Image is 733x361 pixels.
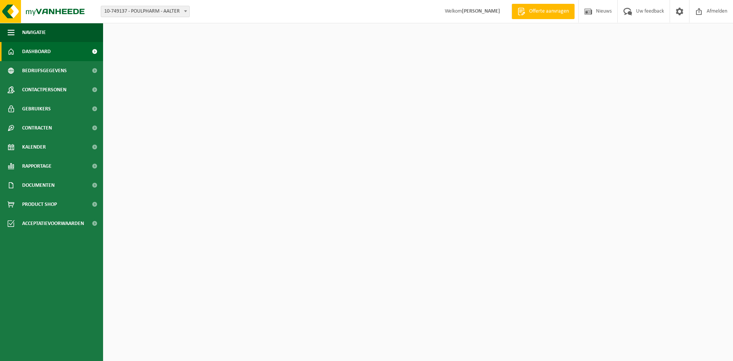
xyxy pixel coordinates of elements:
a: Offerte aanvragen [512,4,575,19]
span: Contactpersonen [22,80,66,99]
strong: [PERSON_NAME] [462,8,500,14]
span: Dashboard [22,42,51,61]
span: Rapportage [22,157,52,176]
span: Documenten [22,176,55,195]
span: Kalender [22,138,46,157]
span: Acceptatievoorwaarden [22,214,84,233]
span: 10-749137 - POULPHARM - AALTER [101,6,189,17]
span: Gebruikers [22,99,51,118]
span: Contracten [22,118,52,138]
span: Offerte aanvragen [527,8,571,15]
span: Bedrijfsgegevens [22,61,67,80]
span: Product Shop [22,195,57,214]
span: Navigatie [22,23,46,42]
span: 10-749137 - POULPHARM - AALTER [101,6,190,17]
